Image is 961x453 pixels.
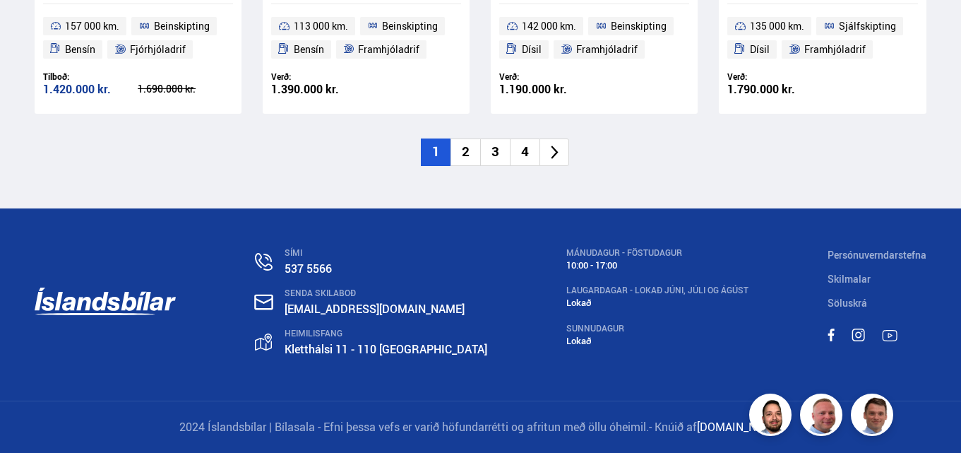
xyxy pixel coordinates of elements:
[522,18,576,35] span: 142 000 km.
[828,248,926,261] a: Persónuverndarstefna
[510,139,539,166] li: 4
[828,296,867,310] a: Söluskrá
[727,83,823,95] div: 1.790.000 kr.
[285,341,487,357] a: Kletthálsi 11 - 110 [GEOGRAPHIC_DATA]
[566,286,748,295] div: LAUGARDAGAR - Lokað Júni, Júli og Ágúst
[853,396,895,438] img: FbJEzSuNWCJXmdc-.webp
[35,419,927,435] p: 2024 Íslandsbílar | Bílasala - Efni þessa vefs er varið höfundarrétti og afritun með öllu óheimil.
[804,41,866,58] span: Framhjóladrif
[828,272,871,286] a: Skilmalar
[294,18,348,35] span: 113 000 km.
[611,18,667,35] span: Beinskipting
[358,41,419,58] span: Framhjóladrif
[499,71,595,82] div: Verð:
[285,288,487,298] div: SENDA SKILABOÐ
[255,253,273,271] img: n0V2lOsqF3l1V2iz.svg
[285,248,487,258] div: SÍMI
[649,419,697,435] span: - Knúið af
[566,248,748,258] div: MÁNUDAGUR - FÖSTUDAGUR
[65,41,95,58] span: Bensín
[697,419,782,435] a: [DOMAIN_NAME]
[576,41,638,58] span: Framhjóladrif
[566,336,748,346] div: Lokað
[43,83,138,95] div: 1.420.000 kr.
[480,139,510,166] li: 3
[271,83,366,95] div: 1.390.000 kr.
[751,396,794,438] img: nhp88E3Fdnt1Opn2.png
[154,18,210,35] span: Beinskipting
[566,324,748,334] div: SUNNUDAGUR
[750,41,770,58] span: Dísil
[750,18,804,35] span: 135 000 km.
[65,18,119,35] span: 157 000 km.
[285,261,332,276] a: 537 5566
[499,83,595,95] div: 1.190.000 kr.
[138,84,233,94] div: 1.690.000 kr.
[522,41,542,58] span: Dísil
[285,301,465,317] a: [EMAIL_ADDRESS][DOMAIN_NAME]
[382,18,438,35] span: Beinskipting
[271,71,366,82] div: Verð:
[11,6,54,48] button: Opna LiveChat spjallviðmót
[43,71,138,82] div: Tilboð:
[130,41,186,58] span: Fjórhjóladrif
[566,298,748,308] div: Lokað
[294,41,324,58] span: Bensín
[839,18,896,35] span: Sjálfskipting
[255,334,272,351] img: gp4YpyYFnEr45R34.svg
[450,139,480,166] li: 2
[727,71,823,82] div: Verð:
[566,260,748,271] div: 10:00 - 17:00
[254,294,273,310] img: nHj8e-n-aHgjukTg.svg
[285,329,487,339] div: HEIMILISFANG
[421,139,450,166] li: 1
[802,396,844,438] img: siFngHWaQ9KaOqBr.png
